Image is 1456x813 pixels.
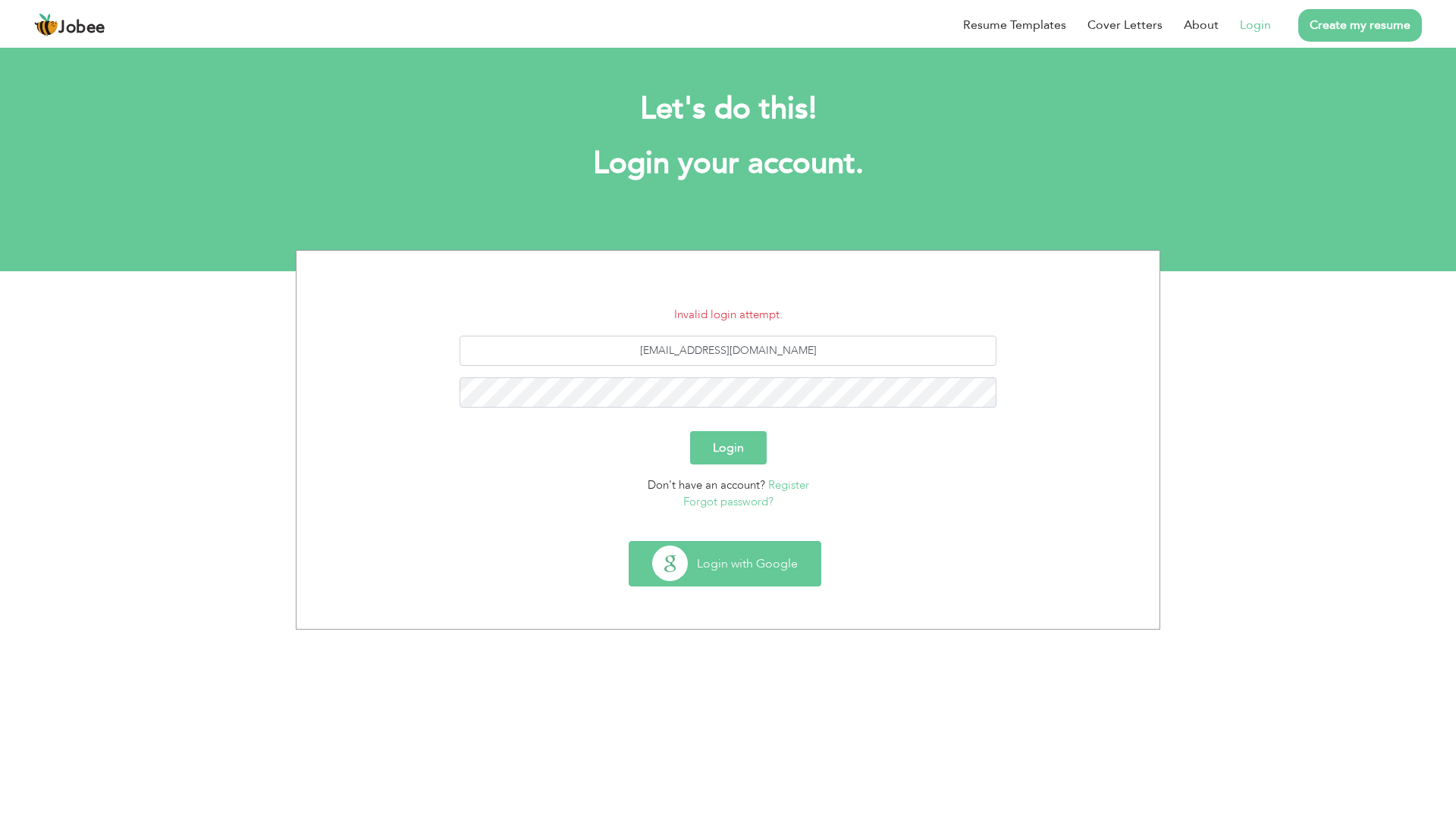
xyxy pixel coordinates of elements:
li: Invalid login attempt. [308,306,1148,324]
a: Login [1240,16,1271,34]
a: Create my resume [1298,9,1422,42]
h1: Login your account. [318,144,1137,183]
input: Email [460,336,997,366]
img: jobee.io [34,13,58,37]
a: Jobee [34,13,105,37]
button: Login with Google [629,542,821,586]
h2: Let's do this! [318,89,1137,129]
a: About [1184,16,1219,34]
a: Cover Letters [1087,16,1163,34]
a: Forgot password? [683,494,773,509]
a: Register [768,477,809,492]
button: Login [690,431,767,464]
span: Don't have an account? [648,477,765,492]
span: Jobee [58,20,105,36]
a: Resume Templates [963,16,1066,34]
